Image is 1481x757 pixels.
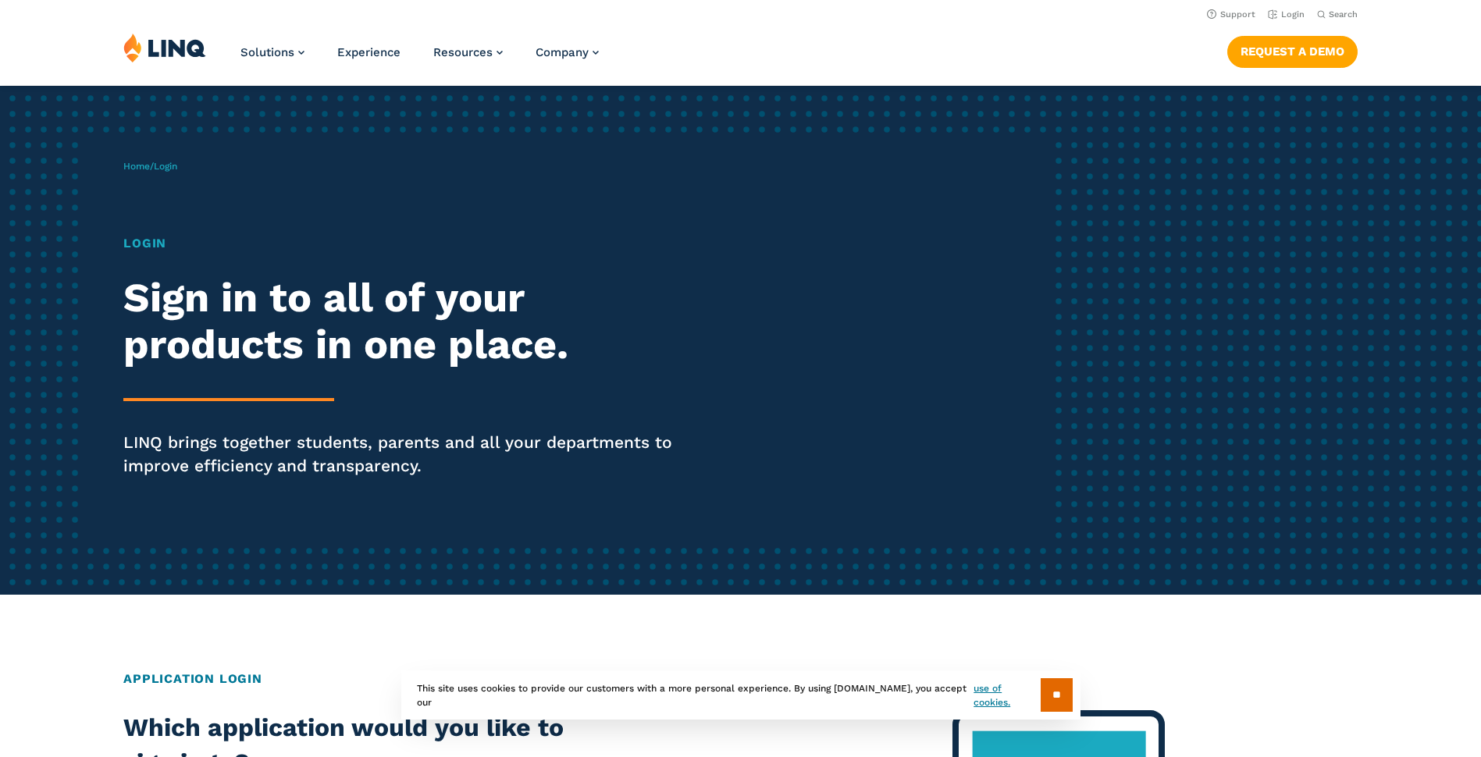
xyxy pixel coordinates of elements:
[1317,9,1358,20] button: Open Search Bar
[123,670,1358,688] h2: Application Login
[536,45,599,59] a: Company
[123,161,177,172] span: /
[1227,33,1358,67] nav: Button Navigation
[240,45,294,59] span: Solutions
[240,45,304,59] a: Solutions
[337,45,401,59] a: Experience
[123,161,150,172] a: Home
[154,161,177,172] span: Login
[240,33,599,84] nav: Primary Navigation
[123,275,694,368] h2: Sign in to all of your products in one place.
[1268,9,1305,20] a: Login
[536,45,589,59] span: Company
[401,670,1080,720] div: This site uses cookies to provide our customers with a more personal experience. By using [DOMAIN...
[1227,36,1358,67] a: Request a Demo
[433,45,493,59] span: Resources
[1207,9,1255,20] a: Support
[433,45,503,59] a: Resources
[123,431,694,478] p: LINQ brings together students, parents and all your departments to improve efficiency and transpa...
[974,681,1040,709] a: use of cookies.
[1329,9,1358,20] span: Search
[123,33,206,62] img: LINQ | K‑12 Software
[123,234,694,253] h1: Login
